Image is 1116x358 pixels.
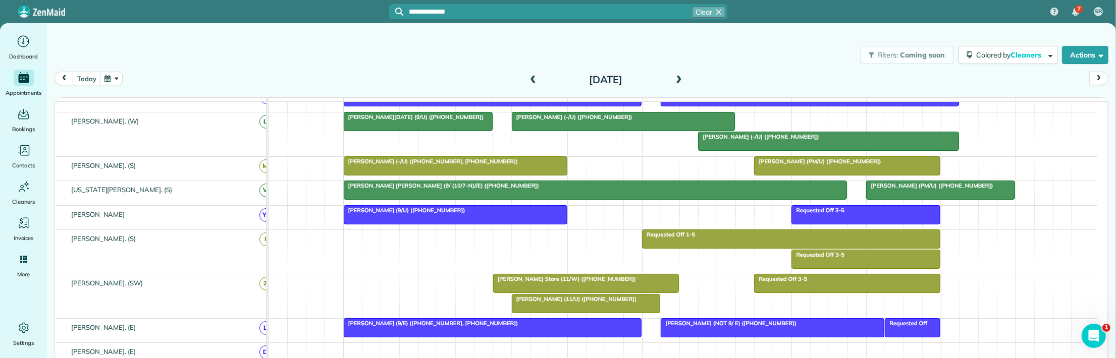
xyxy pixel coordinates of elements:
[867,100,884,108] span: 4pm
[69,347,138,355] span: [PERSON_NAME]. (E)
[9,51,38,62] span: Dashboard
[69,117,141,125] span: [PERSON_NAME]. (W)
[6,88,42,98] span: Appointments
[1062,46,1108,64] button: Actions
[643,100,660,108] span: 1pm
[4,215,43,243] a: Invoices
[259,277,273,290] span: Z(
[343,182,540,189] span: [PERSON_NAME] [PERSON_NAME] (9/ (10/7-N)//E) ([PHONE_NUMBER])
[13,338,34,348] span: Settings
[698,133,819,140] span: [PERSON_NAME] (-/U) ([PHONE_NUMBER])
[73,72,100,85] button: today
[660,320,797,327] span: [PERSON_NAME] (NOT 9/ E) ([PHONE_NUMBER])
[343,113,485,121] span: [PERSON_NAME][DATE] (9/U) ([PHONE_NUMBER])
[4,142,43,170] a: Contacts
[866,182,993,189] span: [PERSON_NAME] (PM/U) ([PHONE_NUMBER])
[1082,324,1106,348] iframe: Intercom live chat
[12,197,35,207] span: Cleaners
[792,100,810,108] span: 3pm
[791,207,845,214] span: Requested Off 3-5
[343,158,518,165] span: [PERSON_NAME] (-/U) ([PHONE_NUMBER], [PHONE_NUMBER])
[418,100,441,108] span: 10am
[17,269,30,279] span: More
[69,210,127,218] span: [PERSON_NAME]
[69,161,138,169] span: [PERSON_NAME]. (S)
[791,251,845,258] span: Requested Off 3-5
[1077,5,1081,13] span: 7
[568,100,590,108] span: 12pm
[543,74,669,85] h2: [DATE]
[959,46,1058,64] button: Colored byCleaners
[1095,8,1102,16] span: SR
[884,320,928,327] span: Requested Off
[493,100,516,108] span: 11am
[696,7,713,17] span: Clear
[269,100,287,108] span: 8am
[4,70,43,98] a: Appointments
[259,115,273,129] span: L(
[976,50,1045,59] span: Colored by
[642,231,696,238] span: Requested Off 1-5
[754,158,881,165] span: [PERSON_NAME] (PM/U) ([PHONE_NUMBER])
[259,159,273,173] span: M(
[1016,100,1034,108] span: 6pm
[754,275,808,282] span: Requested Off 3-5
[343,207,466,214] span: [PERSON_NAME] (9/U) ([PHONE_NUMBER])
[4,33,43,62] a: Dashboard
[717,100,735,108] span: 2pm
[259,208,273,222] span: YC
[692,7,725,18] button: Clear
[1102,324,1110,332] span: 1
[69,279,145,287] span: [PERSON_NAME]. (SW)
[4,106,43,134] a: Bookings
[1065,1,1086,23] div: 7 unread notifications
[69,186,174,194] span: [US_STATE][PERSON_NAME]. (S)
[1089,72,1108,85] button: next
[877,50,898,59] span: Filters:
[14,233,34,243] span: Invoices
[69,234,138,243] span: [PERSON_NAME]. (S)
[493,275,636,282] span: [PERSON_NAME] Store (11/W) ([PHONE_NUMBER])
[12,160,35,170] span: Contacts
[511,113,633,121] span: [PERSON_NAME] (-/U) ([PHONE_NUMBER])
[12,124,35,134] span: Bookings
[4,178,43,207] a: Cleaners
[259,321,273,335] span: L(
[4,320,43,348] a: Settings
[344,100,362,108] span: 9am
[69,323,138,331] span: [PERSON_NAME]. (E)
[511,295,637,303] span: [PERSON_NAME] (11/U) ([PHONE_NUMBER])
[55,72,74,85] button: prev
[900,50,945,59] span: Coming soon
[259,232,273,246] span: I(
[343,320,519,327] span: [PERSON_NAME] (9/E) ([PHONE_NUMBER], [PHONE_NUMBER])
[1011,50,1043,59] span: Cleaners
[259,184,273,197] span: V(
[389,8,403,16] button: Focus search
[395,8,403,16] svg: Focus search
[941,100,959,108] span: 5pm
